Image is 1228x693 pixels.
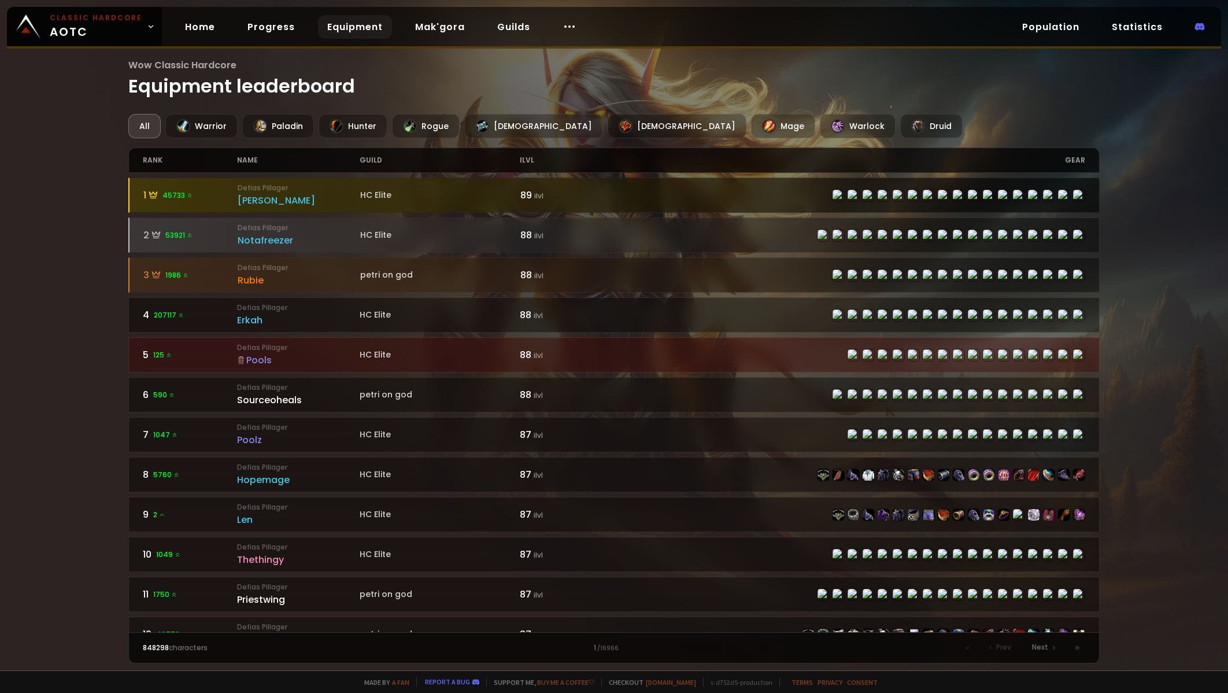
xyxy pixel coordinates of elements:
[520,547,614,562] div: 87
[923,509,934,521] img: item-23070
[128,537,1100,572] a: 101049 Defias PillagerThethingyHC Elite87 ilvlitem-22428item-21712item-22429item-22425item-21582i...
[237,393,360,407] div: Sourceoheals
[128,58,1100,72] span: Wow Classic Hardcore
[143,348,237,362] div: 5
[534,430,543,440] small: ilvl
[520,228,615,242] div: 88
[1058,629,1070,640] img: item-22821
[238,223,360,233] small: Defias Pillager
[237,433,360,447] div: Poolz
[128,58,1100,100] h1: Equipment leaderboard
[238,273,360,287] div: Rubie
[464,114,603,138] div: [DEMOGRAPHIC_DATA]
[360,588,520,600] div: petri on god
[848,509,859,521] img: item-23057
[863,629,874,640] img: item-23069
[237,552,360,567] div: Thethingy
[128,178,1100,213] a: 145733 Defias Pillager[PERSON_NAME]HC Elite89 ilvlitem-22498item-23057item-22499item-4335item-224...
[996,642,1011,653] span: Prev
[143,507,237,522] div: 9
[878,469,889,481] img: item-22496
[608,114,746,138] div: [DEMOGRAPHIC_DATA]
[237,502,360,513] small: Defias Pillager
[128,297,1100,333] a: 4207117 Defias PillagerErkahHC Elite88 ilvlitem-22498item-23057item-22983item-17723item-22496item...
[238,233,360,248] div: Notafreezer
[703,678,772,687] span: v. d752d5 - production
[1013,629,1024,640] img: item-22731
[534,191,543,201] small: ilvl
[820,114,896,138] div: Warlock
[379,643,850,653] div: 1
[1073,469,1085,481] img: item-22820
[319,114,387,138] div: Hunter
[818,629,829,640] img: item-22943
[953,629,964,640] img: item-23062
[238,183,360,193] small: Defias Pillager
[534,510,543,520] small: ilvl
[1073,509,1085,521] img: item-22821
[893,629,904,640] img: item-22497
[237,382,360,393] small: Defias Pillager
[156,629,188,640] span: 40779
[983,509,994,521] img: item-23062
[520,188,615,202] div: 89
[143,547,237,562] div: 10
[237,353,360,367] div: Pools
[848,469,859,481] img: item-22499
[1013,15,1089,39] a: Population
[165,230,193,241] span: 53921
[520,587,614,602] div: 87
[601,678,696,687] span: Checkout
[237,342,360,353] small: Defias Pillager
[143,188,238,202] div: 1
[128,617,1100,652] a: 1240779 Defias PillagerFlimsyreedpetri on god87 ilvlitem-22498item-22943item-22983item-6096item-2...
[968,469,979,481] img: item-23237
[818,678,842,687] a: Privacy
[162,190,193,201] span: 45733
[360,508,520,521] div: HC Elite
[534,311,543,320] small: ilvl
[534,351,543,360] small: ilvl
[953,469,964,481] img: item-22501
[908,629,919,640] img: item-21344
[128,218,1100,253] a: 253921 Defias PillagerNotafreezerHC Elite88 ilvlitem-22498item-23057item-22983item-2575item-22496...
[968,509,979,521] img: item-22501
[968,629,979,640] img: item-21709
[534,390,543,400] small: ilvl
[237,422,360,433] small: Defias Pillager
[237,148,360,172] div: name
[597,644,619,653] small: / 16966
[50,13,142,23] small: Classic Hardcore
[360,309,520,321] div: HC Elite
[863,509,874,521] img: item-22499
[153,589,177,600] span: 1750
[360,349,520,361] div: HC Elite
[143,643,379,653] div: characters
[242,114,314,138] div: Paladin
[154,310,184,320] span: 207117
[128,377,1100,412] a: 6590 Defias PillagerSourceohealspetri on god88 ilvlitem-22514item-21712item-22515item-4336item-22...
[802,629,814,640] img: item-22498
[237,473,360,487] div: Hopemage
[128,337,1100,373] a: 5125 Defias PillagerPoolsHC Elite88 ilvlitem-22506item-22943item-22507item-22504item-22510item-22...
[360,429,520,441] div: HC Elite
[520,268,615,282] div: 88
[848,629,859,640] img: item-6096
[983,469,994,481] img: item-23025
[938,469,949,481] img: item-23021
[1103,15,1172,39] a: Statistics
[1073,629,1085,640] img: item-5976
[520,467,614,482] div: 87
[878,629,889,640] img: item-22730
[143,388,237,402] div: 6
[238,263,360,273] small: Defias Pillager
[938,509,949,521] img: item-22500
[520,427,614,442] div: 87
[143,308,237,322] div: 4
[143,228,238,242] div: 2
[237,313,360,327] div: Erkah
[908,469,919,481] img: item-22497
[520,388,614,402] div: 88
[50,13,142,40] span: AOTC
[425,677,470,686] a: Report a bug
